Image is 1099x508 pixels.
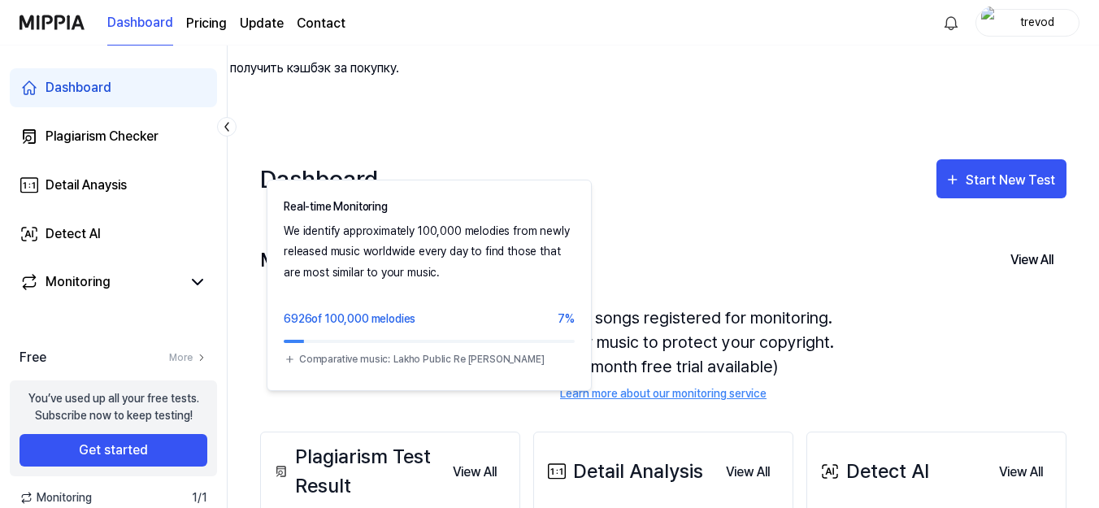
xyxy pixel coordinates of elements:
div: Detail Analysis [544,457,703,486]
div: Lakho Public Re [PERSON_NAME] [393,350,575,371]
span: Monitoring [20,489,92,506]
span: Free [20,348,46,367]
button: Start New Test [936,159,1066,198]
div: There are no songs registered for monitoring. Register your music to protect your copyright. (Fir... [260,286,1066,422]
a: Update [240,14,284,33]
a: Pricing [186,14,227,33]
div: Plagiarism Test Result [271,442,440,501]
button: View All [440,456,510,488]
div: Detect AI [817,457,929,486]
div: Dashboard [260,159,378,198]
div: You’ve used up all your free tests. Subscribe now to keep testing! [28,390,199,424]
div: Dashboard [46,78,111,98]
a: More [169,350,207,365]
span: 1 / 1 [192,489,207,506]
div: Comparative music: [299,350,390,371]
div: Monitoring [46,272,111,292]
img: profile [981,7,1001,39]
button: profiletrevod [975,9,1079,37]
button: View All [713,456,783,488]
div: 7% [558,309,575,330]
a: View All [986,455,1056,488]
div: We identify approximately 100,000 melodies from newly released music worldwide every day to find ... [284,221,575,284]
button: Get started [20,434,207,467]
div: trevod [1006,13,1069,31]
a: Dashboard [107,1,173,46]
button: View All [997,243,1066,277]
a: Plagiarism Checker [10,117,217,156]
div: Real-time Monitoring [284,197,575,218]
a: Learn more about our monitoring service [560,385,767,402]
a: Dashboard [10,68,217,107]
div: Monitoring [260,246,484,274]
img: 알림 [941,13,961,33]
a: View All [713,455,783,488]
div: Plagiarism Checker [46,127,159,146]
div: Start New Test [966,170,1058,191]
div: Detect AI [46,224,101,244]
a: Monitoring [20,272,181,292]
a: Detect AI [10,215,217,254]
div: Detail Anaysis [46,176,127,195]
a: Contact [297,14,345,33]
a: Detail Anaysis [10,166,217,205]
button: View All [986,456,1056,488]
div: 6926 of 100,000 melodies [284,309,415,330]
a: View All [440,455,510,488]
